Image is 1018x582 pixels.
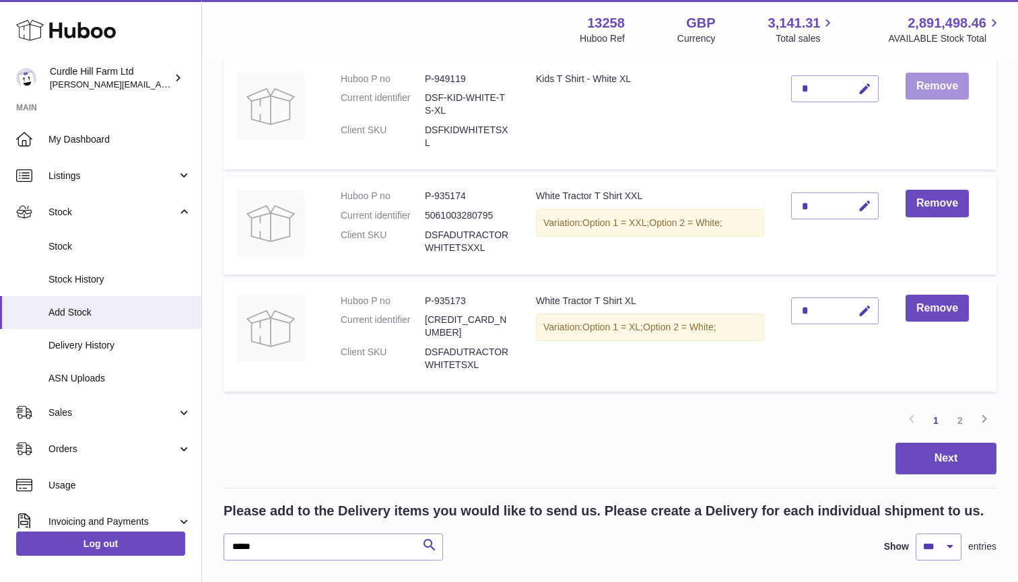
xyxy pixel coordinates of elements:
span: Option 1 = XL; [582,322,643,332]
a: Log out [16,532,185,556]
a: 3,141.31 Total sales [768,14,836,45]
span: AVAILABLE Stock Total [888,32,1002,45]
dd: P-935173 [425,295,509,307]
div: Curdle Hill Farm Ltd [50,65,171,91]
span: Add Stock [48,306,191,319]
img: White Tractor T Shirt XXL [237,190,304,257]
a: 1 [924,408,948,433]
span: Sales [48,406,177,419]
span: Total sales [776,32,836,45]
strong: 13258 [587,14,625,32]
button: Remove [906,295,969,322]
img: Kids T Shirt - White XL [237,73,304,140]
button: Next [895,443,996,474]
dt: Current identifier [341,92,425,117]
span: 2,891,498.46 [908,14,986,32]
div: Huboo Ref [580,32,625,45]
span: Option 1 = XXL; [582,217,649,228]
div: Currency [677,32,716,45]
dt: Huboo P no [341,73,425,85]
dt: Client SKU [341,229,425,254]
span: Delivery History [48,339,191,352]
dd: DSFKIDWHITETSXL [425,124,509,149]
span: 3,141.31 [768,14,821,32]
span: Option 2 = White; [649,217,722,228]
span: Stock [48,240,191,253]
dd: DSF-KID-WHITE-TS-XL [425,92,509,117]
span: Stock History [48,273,191,286]
div: Variation: [536,314,764,341]
a: 2,891,498.46 AVAILABLE Stock Total [888,14,1002,45]
span: Usage [48,479,191,492]
dt: Current identifier [341,209,425,222]
dd: DSFADUTRACTORWHITETSXL [425,346,509,371]
span: ASN Uploads [48,372,191,385]
dt: Current identifier [341,314,425,339]
span: [PERSON_NAME][EMAIL_ADDRESS][DOMAIN_NAME] [50,79,270,89]
strong: GBP [686,14,715,32]
dd: 5061003280795 [425,209,509,222]
span: Orders [48,443,177,456]
img: miranda@diddlysquatfarmshop.com [16,68,36,88]
span: Listings [48,170,177,182]
dt: Huboo P no [341,190,425,203]
span: Stock [48,206,177,219]
div: Variation: [536,209,764,237]
dt: Huboo P no [341,295,425,307]
dd: P-949119 [425,73,509,85]
td: White Tractor T Shirt XL [522,281,778,392]
td: Kids T Shirt - White XL [522,59,778,170]
button: Remove [906,73,969,100]
button: Remove [906,190,969,217]
a: 2 [948,408,972,433]
label: Show [884,540,909,553]
h2: Please add to the Delivery items you would like to send us. Please create a Delivery for each ind... [224,502,984,520]
dd: DSFADUTRACTORWHITETSXXL [425,229,509,254]
span: My Dashboard [48,133,191,146]
span: Option 2 = White; [643,322,716,332]
dd: P-935174 [425,190,509,203]
img: White Tractor T Shirt XL [237,295,304,362]
dd: [CREDIT_CARD_NUMBER] [425,314,509,339]
span: Invoicing and Payments [48,515,177,528]
span: entries [968,540,996,553]
td: White Tractor T Shirt XXL [522,176,778,275]
dt: Client SKU [341,346,425,371]
dt: Client SKU [341,124,425,149]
